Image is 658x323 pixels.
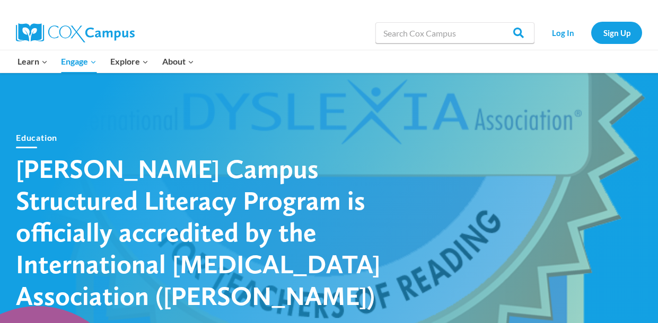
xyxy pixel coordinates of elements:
a: Education [16,132,57,142]
span: Explore [110,55,148,68]
img: Cox Campus [16,23,135,42]
h1: [PERSON_NAME] Campus Structured Literacy Program is officially accredited by the International [M... [16,152,387,311]
span: Learn [17,55,48,68]
a: Log In [540,22,586,43]
a: Sign Up [591,22,642,43]
span: Engage [61,55,96,68]
nav: Secondary Navigation [540,22,642,43]
input: Search Cox Campus [375,22,534,43]
span: About [162,55,194,68]
nav: Primary Navigation [11,50,200,73]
